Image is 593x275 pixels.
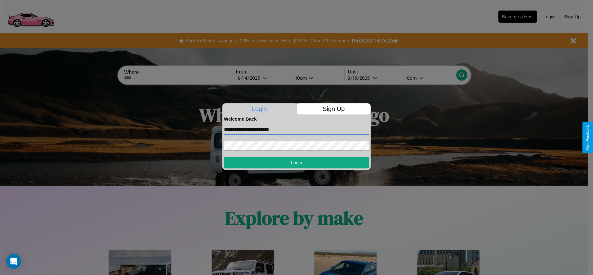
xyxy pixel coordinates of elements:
[224,157,369,168] button: Login
[297,103,371,114] p: Sign Up
[222,103,296,114] p: Login
[224,116,369,122] h4: Welcome Back
[586,125,590,150] div: Give Feedback
[6,254,21,269] div: Open Intercom Messenger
